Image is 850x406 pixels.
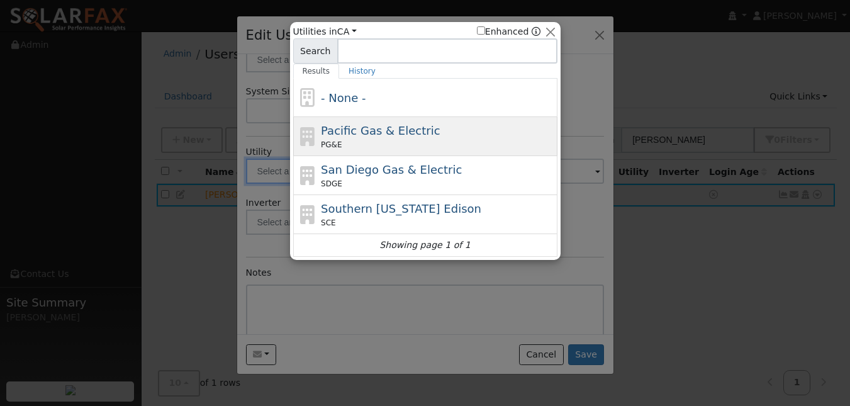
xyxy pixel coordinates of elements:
span: SDGE [321,178,342,189]
span: SCE [321,217,336,228]
span: San Diego Gas & Electric [321,163,462,176]
span: PG&E [321,139,342,150]
a: Results [293,64,340,79]
span: - None - [321,91,366,104]
i: Showing page 1 of 1 [379,239,470,252]
span: Pacific Gas & Electric [321,124,440,137]
span: Southern [US_STATE] Edison [321,202,481,215]
span: Search [293,38,338,64]
a: History [339,64,385,79]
